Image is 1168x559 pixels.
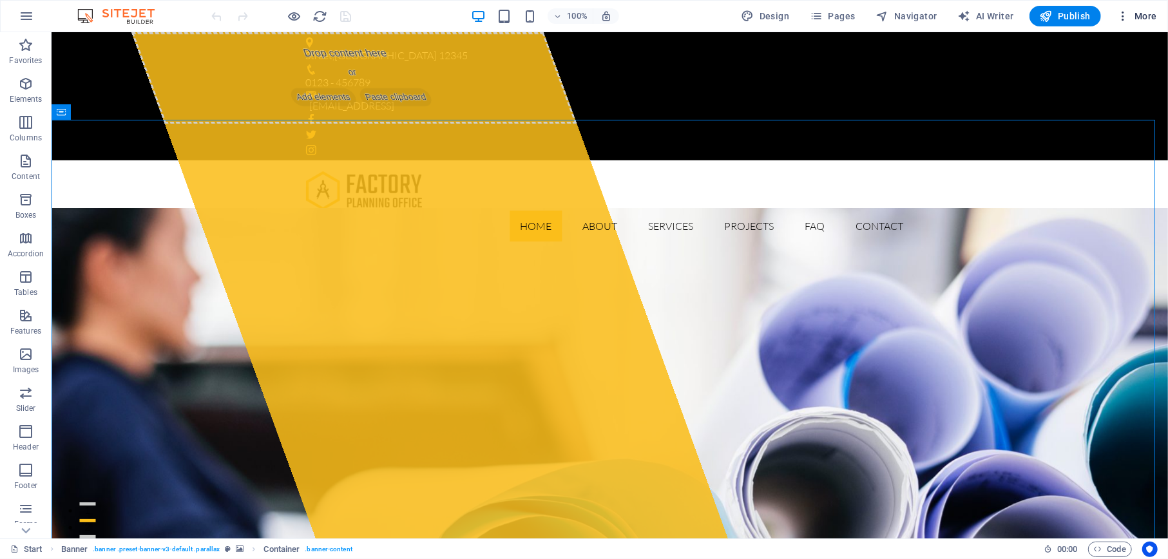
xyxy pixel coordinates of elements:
[1044,542,1078,557] h6: Session time
[1116,10,1157,23] span: More
[305,542,352,557] span: . banner-content
[8,249,44,259] p: Accordion
[10,326,41,336] p: Features
[16,403,36,413] p: Slider
[14,519,37,529] p: Forms
[74,8,171,24] img: Editor Logo
[305,56,383,74] span: Paste clipboard
[313,9,328,24] i: Reload page
[871,6,943,26] button: Navigator
[1029,6,1101,26] button: Publish
[1040,10,1091,23] span: Publish
[1066,544,1068,554] span: :
[10,94,43,104] p: Elements
[1094,542,1126,557] span: Code
[28,470,44,473] button: 1
[28,503,44,506] button: 3
[236,56,307,74] span: Add elements
[10,542,43,557] a: Click to cancel selection. Double-click to open Pages
[287,8,302,24] button: Click here to leave preview mode and continue editing
[742,10,790,23] span: Design
[61,542,88,557] span: Click to select. Double-click to edit
[1142,542,1158,557] button: Usercentrics
[236,545,244,553] i: This element contains a background
[958,10,1014,23] span: AI Writer
[15,210,37,220] p: Boxes
[225,545,231,553] i: This element is a customizable preset
[312,8,328,24] button: reload
[805,6,860,26] button: Pages
[876,10,937,23] span: Navigator
[736,6,795,26] div: Design (Ctrl+Alt+Y)
[1057,542,1077,557] span: 00 00
[736,6,795,26] button: Design
[13,365,39,375] p: Images
[810,10,855,23] span: Pages
[264,542,300,557] span: Click to select. Double-click to edit
[567,8,588,24] h6: 100%
[1111,6,1162,26] button: More
[14,480,37,491] p: Footer
[600,10,612,22] i: On resize automatically adjust zoom level to fit chosen device.
[1088,542,1132,557] button: Code
[93,542,220,557] span: . banner .preset-banner-v3-default .parallax
[10,133,42,143] p: Columns
[14,287,37,298] p: Tables
[9,55,42,66] p: Favorites
[953,6,1019,26] button: AI Writer
[548,8,593,24] button: 100%
[61,542,352,557] nav: breadcrumb
[12,171,40,182] p: Content
[13,442,39,452] p: Header
[28,487,44,490] button: 2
